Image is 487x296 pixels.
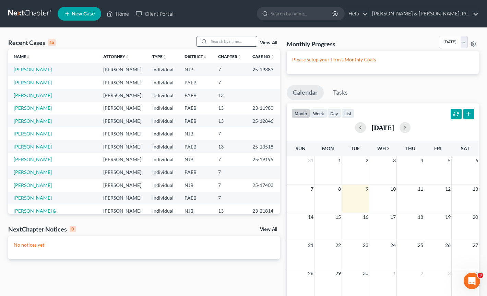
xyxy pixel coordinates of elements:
td: [PERSON_NAME] [98,102,147,115]
span: 4 [420,156,424,165]
a: View All [260,227,277,232]
span: 11 [417,185,424,193]
span: 17 [390,213,396,221]
span: 25 [417,241,424,249]
span: 21 [307,241,314,249]
span: Wed [377,145,389,151]
td: 13 [213,89,247,102]
span: 19 [444,213,451,221]
span: 28 [307,269,314,277]
span: 3 [392,156,396,165]
td: 13 [213,140,247,153]
span: Mon [322,145,334,151]
td: Individual [147,115,179,127]
td: NJB [179,179,213,191]
td: PAEB [179,102,213,115]
td: 7 [213,76,247,89]
span: 16 [362,213,369,221]
td: PAEB [179,76,213,89]
td: PAEB [179,140,213,153]
a: [PERSON_NAME] [14,195,52,201]
td: 13 [213,102,247,115]
span: 30 [362,269,369,277]
a: [PERSON_NAME] [14,80,52,85]
a: Home [103,8,132,20]
span: 12 [444,185,451,193]
span: Fri [434,145,441,151]
div: Recent Cases [8,38,56,47]
span: 5 [447,156,451,165]
td: [PERSON_NAME] [98,127,147,140]
p: No notices yet! [14,241,274,248]
input: Search by name... [209,36,257,46]
span: 1 [337,156,342,165]
span: 3 [447,269,451,277]
h3: Monthly Progress [287,40,335,48]
td: [PERSON_NAME] [98,76,147,89]
td: 23-11980 [247,102,280,115]
td: [PERSON_NAME] [98,179,147,191]
span: 15 [335,213,342,221]
span: 9 [365,185,369,193]
td: 25-19383 [247,63,280,76]
td: 25-13518 [247,140,280,153]
i: unfold_more [270,55,274,59]
td: 7 [213,166,247,179]
i: unfold_more [203,55,207,59]
td: PAEB [179,115,213,127]
a: Attorneyunfold_more [103,54,129,59]
button: day [327,109,341,118]
span: 4 [475,269,479,277]
a: [PERSON_NAME] [14,144,52,150]
span: 2 [420,269,424,277]
i: unfold_more [163,55,167,59]
td: Individual [147,89,179,102]
span: Sat [461,145,470,151]
span: 14 [307,213,314,221]
td: Individual [147,166,179,179]
a: [PERSON_NAME] & [PERSON_NAME], P.C. [369,8,478,20]
span: New Case [72,11,95,16]
td: 7 [213,63,247,76]
td: Individual [147,127,179,140]
button: week [310,109,327,118]
td: Individual [147,153,179,166]
td: Individual [147,179,179,191]
a: View All [260,40,277,45]
span: 26 [444,241,451,249]
a: Case Nounfold_more [252,54,274,59]
td: Individual [147,76,179,89]
td: 23-21814 [247,204,280,224]
td: [PERSON_NAME] [98,89,147,102]
td: PAEB [179,89,213,102]
td: [PERSON_NAME] [98,192,147,204]
span: 6 [475,156,479,165]
i: unfold_more [237,55,241,59]
td: 7 [213,153,247,166]
button: list [341,109,354,118]
span: 2 [365,156,369,165]
span: 8 [337,185,342,193]
a: [PERSON_NAME] [14,131,52,137]
a: [PERSON_NAME] [14,156,52,162]
td: Individual [147,204,179,224]
td: Individual [147,140,179,153]
td: NJB [179,204,213,224]
td: NJB [179,63,213,76]
a: [PERSON_NAME] & [PERSON_NAME] [14,208,56,221]
a: Tasks [327,85,354,100]
span: 29 [335,269,342,277]
td: PAEB [179,166,213,179]
span: 18 [417,213,424,221]
input: Search by name... [271,7,333,20]
div: NextChapter Notices [8,225,76,233]
td: [PERSON_NAME] [98,63,147,76]
td: [PERSON_NAME] [98,115,147,127]
a: Chapterunfold_more [218,54,241,59]
span: Tue [351,145,360,151]
span: 10 [390,185,396,193]
td: [PERSON_NAME] [98,204,147,224]
td: PAEB [179,192,213,204]
span: 20 [472,213,479,221]
span: 23 [362,241,369,249]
